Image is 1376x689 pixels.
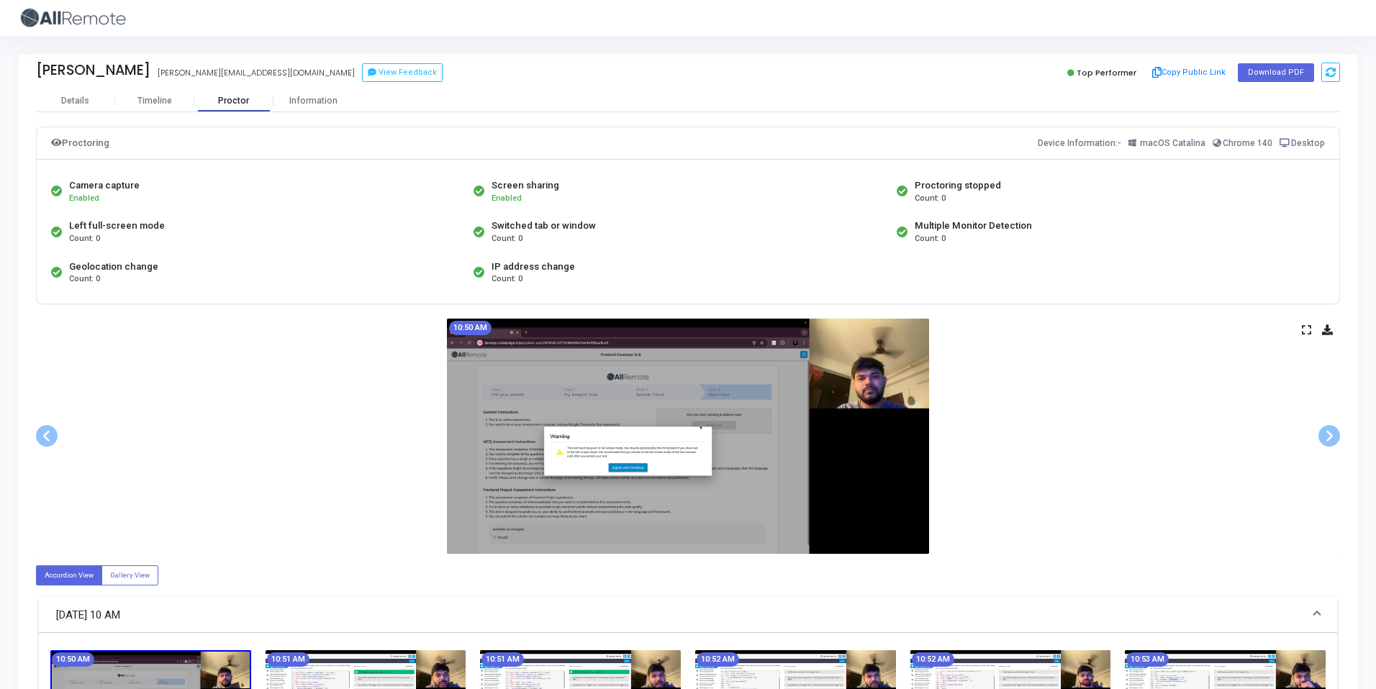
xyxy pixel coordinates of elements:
[69,260,158,274] div: Geolocation change
[1038,134,1326,152] div: Device Information:-
[492,273,522,286] span: Count: 0
[39,597,1337,633] mat-expansion-panel-header: [DATE] 10 AM
[915,233,946,245] span: Count: 0
[137,96,172,106] div: Timeline
[273,96,353,106] div: Information
[362,63,443,82] button: View Feedback
[492,233,522,245] span: Count: 0
[492,193,522,203] span: Enabled
[158,67,355,79] div: [PERSON_NAME][EMAIL_ADDRESS][DOMAIN_NAME]
[69,273,100,286] span: Count: 0
[912,652,954,667] mat-chip: 10:52 AM
[61,96,89,106] div: Details
[1077,67,1136,78] span: Top Performer
[447,319,929,554] img: screenshot-1758786655666.jpeg
[51,134,109,152] div: Proctoring
[492,178,559,193] div: Screen sharing
[1140,138,1205,148] span: macOS Catalina
[1126,652,1169,667] mat-chip: 10:53 AM
[1238,63,1314,82] button: Download PDF
[915,178,1001,193] div: Proctoring stopped
[481,652,524,667] mat-chip: 10:51 AM
[194,96,273,106] div: Proctor
[492,260,575,274] div: IP address change
[69,178,140,193] div: Camera capture
[1291,138,1325,148] span: Desktop
[52,652,94,667] mat-chip: 10:50 AM
[18,4,126,32] img: logo
[915,193,946,205] span: Count: 0
[267,652,309,667] mat-chip: 10:51 AM
[1148,62,1231,83] button: Copy Public Link
[69,219,165,233] div: Left full-screen mode
[36,565,102,585] label: Accordion View
[492,219,596,233] div: Switched tab or window
[449,321,492,335] mat-chip: 10:50 AM
[69,193,99,203] span: Enabled
[1223,138,1272,148] span: Chrome 140
[101,565,158,585] label: Gallery View
[56,607,1303,624] mat-panel-title: [DATE] 10 AM
[36,62,150,78] div: [PERSON_NAME]
[697,652,739,667] mat-chip: 10:52 AM
[915,219,1032,233] div: Multiple Monitor Detection
[69,233,100,245] span: Count: 0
